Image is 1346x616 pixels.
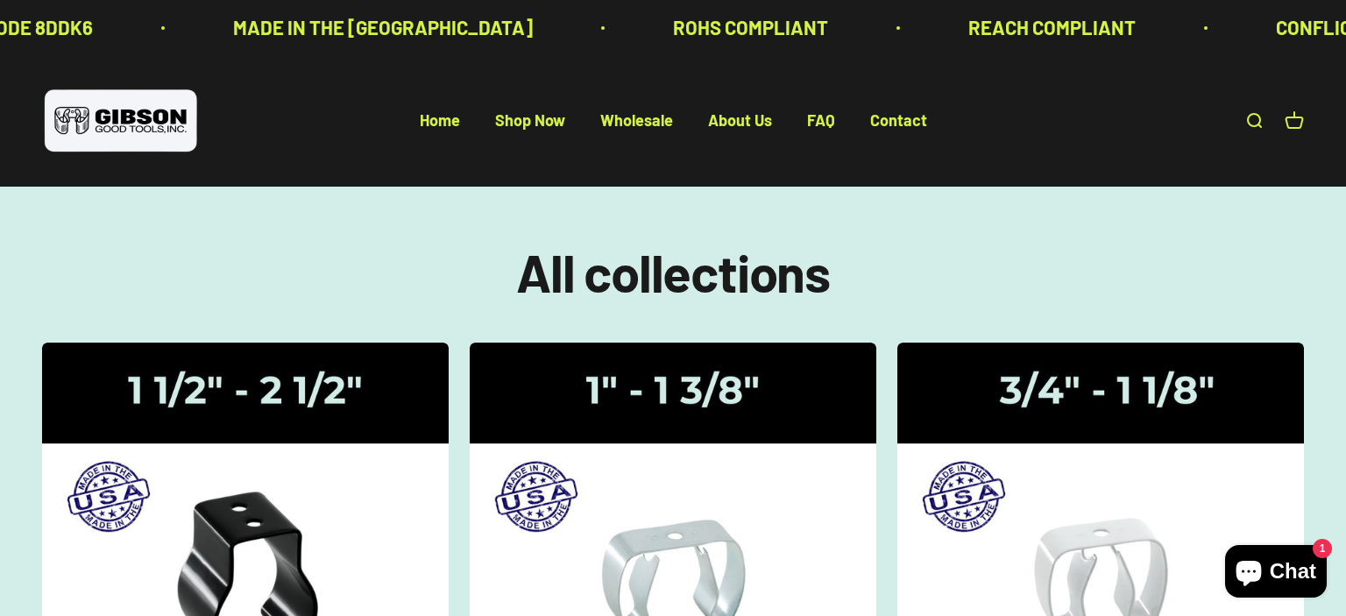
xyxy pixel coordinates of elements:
[807,111,835,131] a: FAQ
[195,12,494,43] p: MADE IN THE [GEOGRAPHIC_DATA]
[600,111,673,131] a: Wholesale
[634,12,790,43] p: ROHS COMPLIANT
[1220,545,1332,602] inbox-online-store-chat: Shopify online store chat
[42,243,1304,301] h1: All collections
[870,111,927,131] a: Contact
[420,111,460,131] a: Home
[930,12,1097,43] p: REACH COMPLIANT
[708,111,772,131] a: About Us
[495,111,565,131] a: Shop Now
